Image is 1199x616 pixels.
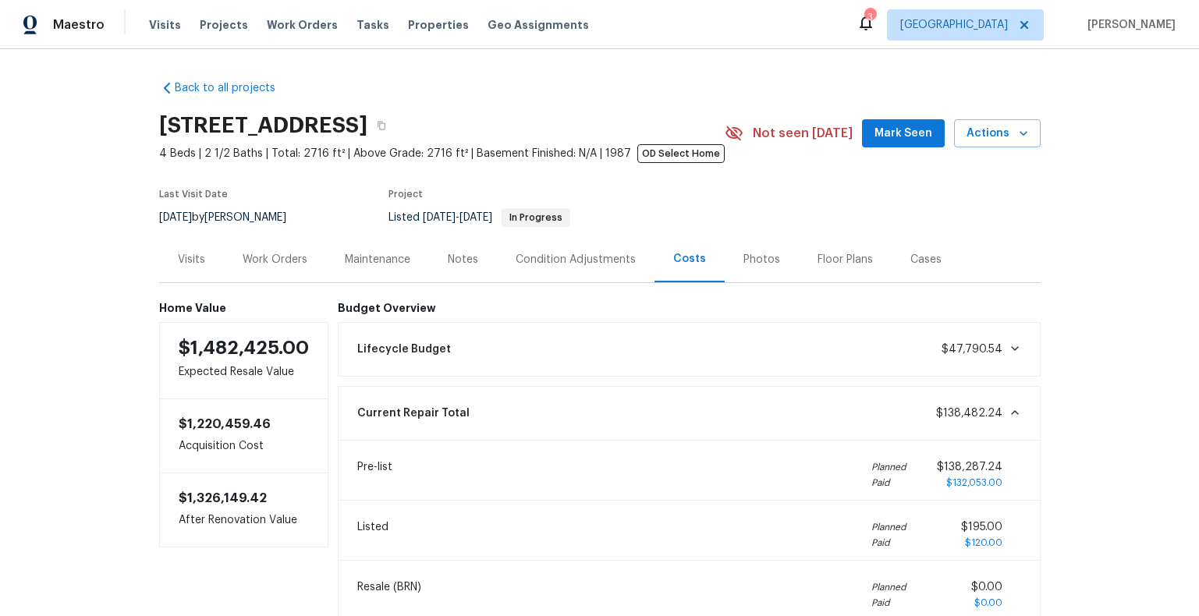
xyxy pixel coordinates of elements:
[423,212,456,223] span: [DATE]
[743,252,780,267] div: Photos
[408,17,469,33] span: Properties
[159,322,328,399] div: Expected Resale Value
[900,17,1008,33] span: [GEOGRAPHIC_DATA]
[753,126,853,141] span: Not seen [DATE]
[357,519,388,551] span: Listed
[971,582,1002,593] span: $0.00
[53,17,105,33] span: Maestro
[345,252,410,267] div: Maintenance
[459,212,492,223] span: [DATE]
[159,118,367,133] h2: [STREET_ADDRESS]
[864,9,875,25] div: 3
[357,342,451,357] span: Lifecycle Budget
[357,19,389,30] span: Tasks
[423,212,492,223] span: -
[942,344,1002,355] span: $47,790.54
[159,208,305,227] div: by [PERSON_NAME]
[965,538,1002,547] span: $120.00
[946,478,1002,487] span: $132,053.00
[936,408,1002,419] span: $138,482.24
[673,251,706,267] div: Costs
[871,459,906,475] i: Planned
[159,399,328,473] div: Acquisition Cost
[637,144,725,163] span: OD Select Home
[954,119,1041,148] button: Actions
[862,119,945,148] button: Mark Seen
[871,595,906,611] i: Paid
[874,124,932,143] span: Mark Seen
[179,492,267,504] span: $1,326,149.42
[357,579,421,611] span: Resale (BRN)
[818,252,873,267] div: Floor Plans
[448,252,478,267] div: Notes
[159,473,328,547] div: After Renovation Value
[516,252,636,267] div: Condition Adjustments
[179,418,271,430] span: $1,220,459.46
[357,459,392,490] span: Pre-list
[871,579,906,595] i: Planned
[967,124,1028,143] span: Actions
[974,598,1002,607] span: $0.00
[871,475,906,490] i: Paid
[871,535,906,551] i: Paid
[388,212,570,223] span: Listed
[388,189,423,199] span: Project
[937,462,1002,473] span: $138,287.24
[267,17,338,33] span: Work Orders
[338,302,1041,314] h6: Budget Overview
[149,17,181,33] span: Visits
[357,405,470,421] span: Current Repair Total
[159,212,192,223] span: [DATE]
[159,80,309,96] a: Back to all projects
[1081,17,1176,33] span: [PERSON_NAME]
[243,252,307,267] div: Work Orders
[488,17,589,33] span: Geo Assignments
[159,189,228,199] span: Last Visit Date
[179,338,309,357] span: $1,482,425.00
[910,252,942,267] div: Cases
[200,17,248,33] span: Projects
[503,213,569,222] span: In Progress
[159,146,725,161] span: 4 Beds | 2 1/2 Baths | Total: 2716 ft² | Above Grade: 2716 ft² | Basement Finished: N/A | 1987
[871,519,906,535] i: Planned
[961,522,1002,533] span: $195.00
[159,302,328,314] h6: Home Value
[178,252,205,267] div: Visits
